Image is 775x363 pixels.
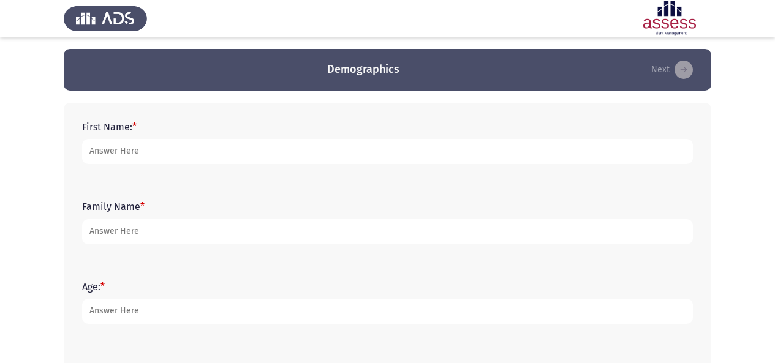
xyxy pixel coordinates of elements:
label: Age: [82,281,105,293]
input: add answer text [82,299,693,324]
label: First Name: [82,121,137,133]
input: add answer text [82,219,693,244]
img: Assess Talent Management logo [64,1,147,36]
button: load next page [648,60,697,80]
label: Family Name [82,201,145,212]
h3: Demographics [327,62,399,77]
img: Assessment logo of ASSESS English Language Assessment (3 Module) (Ad - IB) [628,1,711,36]
input: add answer text [82,139,693,164]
